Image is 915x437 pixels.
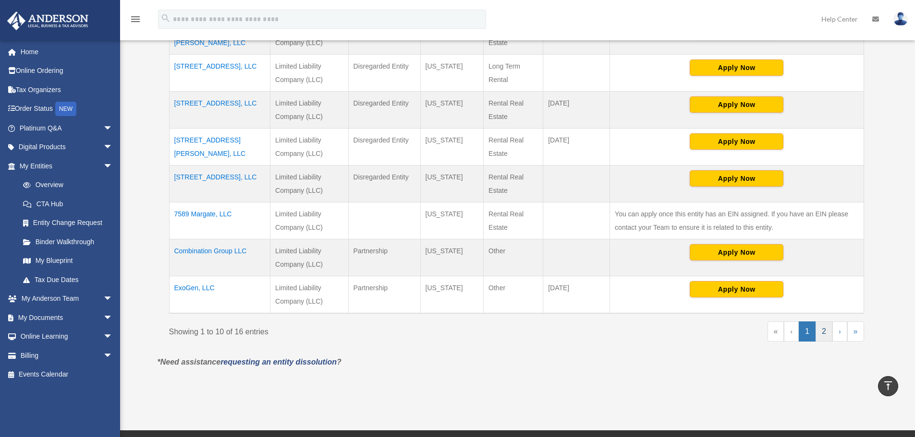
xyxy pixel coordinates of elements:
[103,346,122,366] span: arrow_drop_down
[270,129,348,165] td: Limited Liability Company (LLC)
[784,321,799,342] a: Previous
[610,202,864,239] td: You can apply once this entity has an EIN assigned. If you have an EIN please contact your Team t...
[130,17,141,25] a: menu
[420,129,484,165] td: [US_STATE]
[55,102,76,116] div: NEW
[484,92,543,129] td: Rental Real Estate
[543,92,610,129] td: [DATE]
[832,321,847,342] a: Next
[103,327,122,347] span: arrow_drop_down
[7,138,127,157] a: Digital Productsarrow_drop_down
[420,202,484,239] td: [US_STATE]
[270,202,348,239] td: Limited Liability Company (LLC)
[348,129,420,165] td: Disregarded Entity
[169,55,270,92] td: [STREET_ADDRESS], LLC
[130,13,141,25] i: menu
[7,61,127,81] a: Online Ordering
[484,239,543,276] td: Other
[348,92,420,129] td: Disregarded Entity
[690,281,783,297] button: Apply Now
[484,129,543,165] td: Rental Real Estate
[169,276,270,314] td: ExoGen, LLC
[878,376,898,396] a: vertical_align_top
[270,239,348,276] td: Limited Liability Company (LLC)
[103,118,122,138] span: arrow_drop_down
[7,308,127,327] a: My Documentsarrow_drop_down
[169,202,270,239] td: 7589 Margate, LLC
[484,202,543,239] td: Rental Real Estate
[7,289,127,308] a: My Anderson Teamarrow_drop_down
[13,251,122,271] a: My Blueprint
[690,96,783,113] button: Apply Now
[4,12,91,30] img: Anderson Advisors Platinum Portal
[348,55,420,92] td: Disregarded Entity
[169,239,270,276] td: Combination Group LLC
[484,55,543,92] td: Long Term Rental
[103,156,122,176] span: arrow_drop_down
[543,129,610,165] td: [DATE]
[7,118,127,138] a: Platinum Q&Aarrow_drop_down
[7,327,127,346] a: Online Learningarrow_drop_down
[816,321,832,342] a: 2
[169,92,270,129] td: [STREET_ADDRESS], LLC
[690,170,783,187] button: Apply Now
[484,165,543,202] td: Rental Real Estate
[7,42,127,61] a: Home
[690,59,783,76] button: Apply Now
[270,276,348,314] td: Limited Liability Company (LLC)
[13,232,122,251] a: Binder Walkthrough
[847,321,864,342] a: Last
[348,239,420,276] td: Partnership
[348,165,420,202] td: Disregarded Entity
[103,308,122,328] span: arrow_drop_down
[160,13,171,24] i: search
[420,55,484,92] td: [US_STATE]
[220,358,337,366] a: requesting an entity dissolution
[882,380,894,391] i: vertical_align_top
[169,129,270,165] td: [STREET_ADDRESS][PERSON_NAME], LLC
[13,176,118,195] a: Overview
[7,346,127,365] a: Billingarrow_drop_down
[13,270,122,289] a: Tax Due Dates
[7,99,127,119] a: Order StatusNEW
[420,239,484,276] td: [US_STATE]
[13,213,122,233] a: Entity Change Request
[13,194,122,213] a: CTA Hub
[420,92,484,129] td: [US_STATE]
[484,276,543,314] td: Other
[169,165,270,202] td: [STREET_ADDRESS], LLC
[7,365,127,384] a: Events Calendar
[690,244,783,260] button: Apply Now
[420,276,484,314] td: [US_STATE]
[169,321,510,339] div: Showing 1 to 10 of 16 entries
[7,80,127,99] a: Tax Organizers
[799,321,816,342] a: 1
[420,165,484,202] td: [US_STATE]
[103,289,122,309] span: arrow_drop_down
[7,156,122,176] a: My Entitiesarrow_drop_down
[103,138,122,157] span: arrow_drop_down
[270,55,348,92] td: Limited Liability Company (LLC)
[348,276,420,314] td: Partnership
[768,321,784,342] a: First
[270,92,348,129] td: Limited Liability Company (LLC)
[158,358,342,366] em: *Need assistance ?
[543,276,610,314] td: [DATE]
[270,165,348,202] td: Limited Liability Company (LLC)
[893,12,908,26] img: User Pic
[690,133,783,150] button: Apply Now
